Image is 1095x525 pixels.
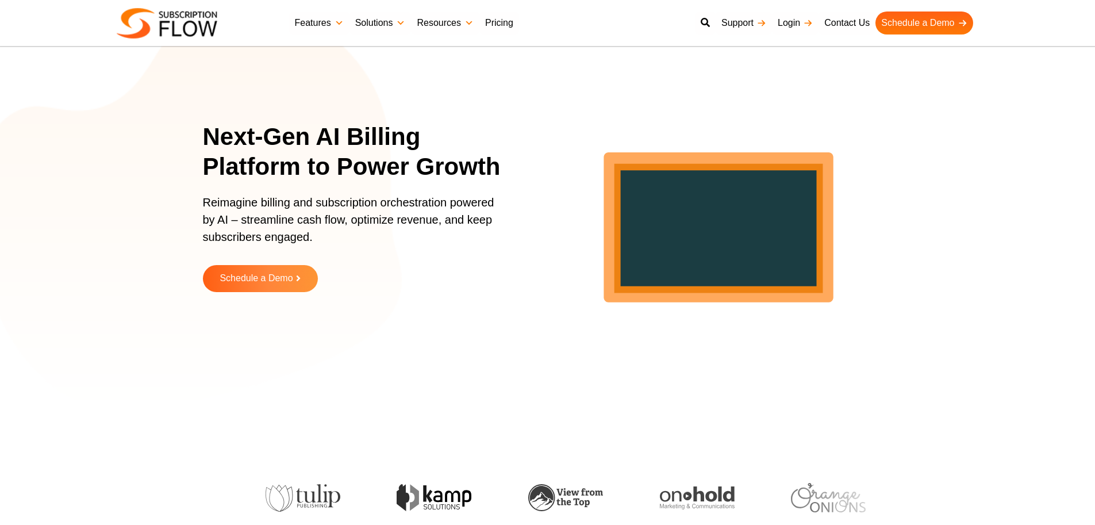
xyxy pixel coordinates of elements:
a: Support [716,12,772,35]
a: Resources [411,12,479,35]
img: kamp-solution [396,484,471,511]
h1: Next-Gen AI Billing Platform to Power Growth [203,122,516,182]
img: Subscriptionflow [117,8,217,39]
a: Login [772,12,819,35]
a: Schedule a Demo [203,265,318,292]
img: orange-onions [790,483,865,512]
a: Contact Us [819,12,875,35]
img: onhold-marketing [659,486,733,509]
iframe: Intercom live chat [1056,486,1084,513]
span: Schedule a Demo [220,274,293,283]
a: Schedule a Demo [875,12,973,35]
a: Pricing [479,12,519,35]
a: Solutions [349,12,412,35]
img: tulip-publishing [265,484,340,512]
img: view-from-the-top [528,484,602,511]
a: Features [289,12,349,35]
p: Reimagine billing and subscription orchestration powered by AI – streamline cash flow, optimize r... [203,194,502,257]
